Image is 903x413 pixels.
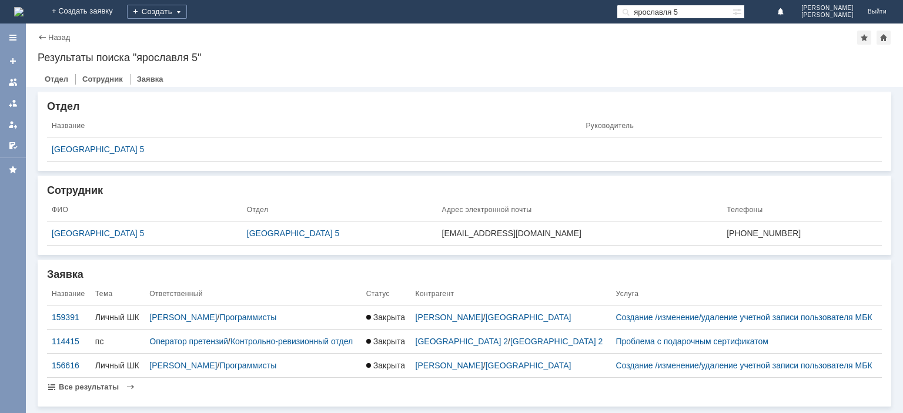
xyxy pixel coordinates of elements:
[52,229,238,238] a: [GEOGRAPHIC_DATA] 5
[149,361,357,370] div: /
[4,136,22,155] a: Мои согласования
[52,145,576,154] a: [GEOGRAPHIC_DATA] 5
[362,283,411,305] th: Статус
[149,337,357,346] div: /
[581,115,882,137] th: Руководитель
[437,199,723,221] th: Адрес электронной почты
[149,337,228,346] a: Оператор претензий
[4,52,22,70] a: Создать заявку
[616,313,872,322] a: Создание /изменение/удаление учетной записи пользователя МБК
[47,185,882,196] div: Сотрудник
[616,361,872,370] a: Создание /изменение/удаление учетной записи пользователя МБК
[733,5,744,16] span: Расширенный поиск
[38,70,75,88] a: Отдел
[91,283,145,305] th: Тема
[52,313,86,322] a: 159391
[801,5,854,12] span: [PERSON_NAME]
[247,229,339,238] a: [GEOGRAPHIC_DATA] 5
[145,283,362,305] th: Ответственный
[4,94,22,113] a: Заявки в моей ответственности
[486,361,571,370] a: [GEOGRAPHIC_DATA]
[95,337,140,346] a: пс
[486,313,571,322] a: [GEOGRAPHIC_DATA]
[95,313,140,322] a: Личный ШК
[801,12,854,19] span: [PERSON_NAME]
[14,7,24,16] a: Перейти на домашнюю страницу
[130,70,170,88] a: Заявка
[722,199,882,221] th: Телефоны
[727,229,877,238] a: [PHONE_NUMBER]
[14,7,24,16] img: logo
[149,361,217,370] a: [PERSON_NAME]
[416,361,607,370] div: /
[416,313,483,322] a: [PERSON_NAME]
[52,361,86,370] a: 156616
[242,199,437,221] th: Отдел
[611,283,882,305] th: Услуга
[149,313,217,322] a: [PERSON_NAME]
[95,361,140,370] a: Личный ШК
[416,337,607,346] div: /
[149,313,357,322] div: /
[366,313,406,322] a: Закрыта
[416,361,483,370] a: [PERSON_NAME]
[366,361,405,370] span: Закрыта
[47,101,882,112] div: Отдел
[366,337,405,346] span: Закрыта
[616,337,768,346] a: Проблема с подарочным сертификатом
[47,115,581,137] th: Название
[219,361,276,370] a: Программисты
[230,337,353,346] a: Контрольно-ревизионный отдел
[52,337,86,346] a: 114415
[47,283,91,305] th: Название
[411,283,611,305] th: Контрагент
[366,361,406,370] a: Закрыта
[877,31,891,45] div: Сделать домашней страницей
[416,313,607,322] div: /
[48,33,70,42] a: Назад
[47,269,882,280] div: Заявка
[75,70,130,88] a: Сотрудник
[47,199,242,221] th: ФИО
[857,31,871,45] div: Добавить в избранное
[366,313,405,322] span: Закрыта
[510,337,603,346] a: [GEOGRAPHIC_DATA] 2
[38,52,891,63] div: Результаты поиска "ярославля 5"
[416,337,508,346] a: [GEOGRAPHIC_DATA] 2
[219,313,276,322] a: Программисты
[4,73,22,92] a: Заявки на командах
[442,229,718,238] a: [EMAIL_ADDRESS][DOMAIN_NAME]
[4,115,22,134] a: Мои заявки
[59,382,119,391] span: Все результаты
[127,5,187,19] div: Создать
[366,337,406,346] a: Закрыта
